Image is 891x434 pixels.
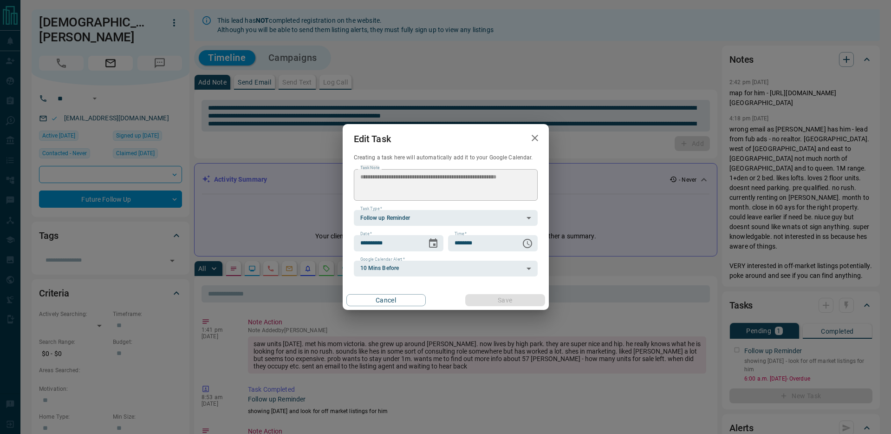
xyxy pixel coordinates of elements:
[346,294,426,306] button: Cancel
[343,124,402,154] h2: Edit Task
[424,234,442,253] button: Choose date, selected date is Aug 17, 2025
[360,206,382,212] label: Task Type
[354,154,538,162] p: Creating a task here will automatically add it to your Google Calendar.
[360,165,379,171] label: Task Note
[360,256,405,263] label: Google Calendar Alert
[518,234,537,253] button: Choose time, selected time is 6:00 AM
[354,261,538,276] div: 10 Mins Before
[455,231,467,237] label: Time
[360,231,372,237] label: Date
[354,210,538,226] div: Follow up Reminder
